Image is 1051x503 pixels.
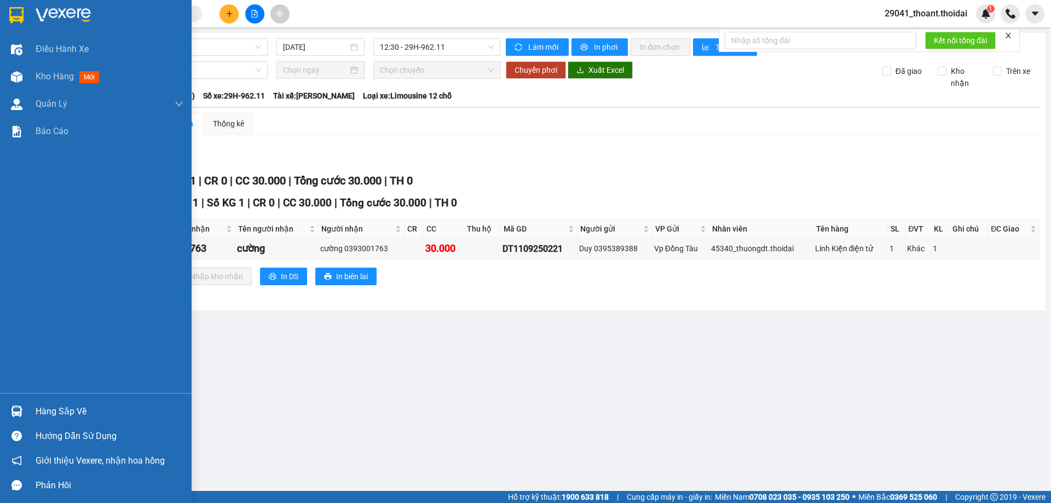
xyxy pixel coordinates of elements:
[571,38,628,56] button: printerIn phơi
[380,62,494,78] span: Chọn chuyến
[931,220,950,238] th: KL
[324,273,332,281] span: printer
[281,270,298,282] span: In DS
[36,477,183,494] div: Phản hồi
[204,174,227,187] span: CR 0
[336,270,368,282] span: In biên lai
[201,196,204,209] span: |
[1030,9,1040,19] span: caret-down
[321,223,393,235] span: Người nhận
[580,43,590,52] span: printer
[11,99,22,110] img: warehouse-icon
[169,268,252,285] button: downloadNhập kho nhận
[693,38,757,56] button: bar-chartThống kê
[1004,32,1012,39] span: close
[230,174,233,187] span: |
[390,174,413,187] span: TH 0
[235,174,286,187] span: CC 30.000
[506,61,566,79] button: Chuyển phơi
[580,223,641,235] span: Người gửi
[945,491,947,503] span: |
[989,5,992,13] span: 1
[36,428,183,444] div: Hướng dẫn sử dụng
[852,495,856,499] span: ⚪️
[36,97,67,111] span: Quản Lý
[315,268,377,285] button: printerIn biên lai
[220,4,239,24] button: plus
[213,118,244,130] div: Thống kê
[579,242,650,255] div: Duy 0395389388
[981,9,991,19] img: icon-new-feature
[11,406,22,417] img: warehouse-icon
[36,42,89,56] span: Điều hành xe
[990,493,998,501] span: copyright
[340,196,426,209] span: Tổng cước 30.000
[251,10,258,18] span: file-add
[269,273,276,281] span: printer
[11,431,22,441] span: question-circle
[890,493,937,501] strong: 0369 525 060
[270,4,290,24] button: aim
[150,238,235,259] td: 0393001763
[435,196,457,209] span: TH 0
[711,242,811,255] div: 45340_thuongdt.thoidai
[813,220,888,238] th: Tên hàng
[501,238,578,259] td: DT1109250221
[36,403,183,420] div: Hàng sắp về
[950,220,989,238] th: Ghi chú
[175,100,183,108] span: down
[654,242,707,255] div: Vp Đồng Tàu
[655,223,698,235] span: VP Gửi
[237,241,316,256] div: cường
[594,41,619,53] span: In phơi
[425,241,462,256] div: 30.000
[294,174,382,187] span: Tổng cước 30.000
[933,242,948,255] div: 1
[36,454,165,467] span: Giới thiệu Vexere, nhận hoa hồng
[888,220,905,238] th: SL
[11,455,22,466] span: notification
[503,242,575,256] div: DT1109250221
[627,491,712,503] span: Cung cấp máy in - giấy in:
[1006,9,1015,19] img: phone-icon
[283,196,332,209] span: CC 30.000
[907,242,929,255] div: Khác
[363,90,452,102] span: Loại xe: Limousine 12 chỗ
[562,493,609,501] strong: 1900 633 818
[334,196,337,209] span: |
[709,220,813,238] th: Nhân viên
[528,41,560,53] span: Làm mới
[11,126,22,137] img: solution-icon
[288,174,291,187] span: |
[1025,4,1044,24] button: caret-down
[515,43,524,52] span: sync
[283,41,348,53] input: 11/09/2025
[568,61,633,79] button: downloadXuất Excel
[504,223,566,235] span: Mã GD
[876,7,976,20] span: 29041_thoant.thoidai
[384,174,387,187] span: |
[276,10,284,18] span: aim
[576,66,584,75] span: download
[424,220,464,238] th: CC
[278,196,280,209] span: |
[858,491,937,503] span: Miền Bắc
[11,71,22,83] img: warehouse-icon
[207,196,245,209] span: Số KG 1
[1002,65,1035,77] span: Trên xe
[320,242,402,255] div: cường 0393001763
[11,480,22,490] span: message
[36,124,68,138] span: Báo cáo
[905,220,931,238] th: ĐVT
[749,493,850,501] strong: 0708 023 035 - 0935 103 250
[380,39,494,55] span: 12:30 - 29H-962.11
[178,196,199,209] span: SL 1
[815,242,886,255] div: Linh Kiện điện tử
[652,238,709,259] td: Vp Đồng Tàu
[405,220,424,238] th: CR
[283,64,348,76] input: Chọn ngày
[79,71,99,83] span: mới
[203,90,265,102] span: Số xe: 29H-962.11
[725,32,916,49] input: Nhập số tổng đài
[508,491,609,503] span: Hỗ trợ kỹ thuật:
